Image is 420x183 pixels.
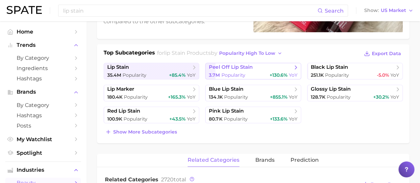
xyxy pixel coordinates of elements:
[17,75,70,82] span: Hashtags
[209,64,252,70] span: peel off lip stain
[187,116,196,122] span: YoY
[17,89,70,95] span: Brands
[107,86,134,92] span: lip marker
[17,102,70,108] span: by Category
[5,110,81,121] a: Hashtags
[289,72,297,78] span: YoY
[255,157,275,163] span: brands
[169,116,186,122] span: +43.5%
[325,8,344,14] span: Search
[161,176,174,183] span: 2720
[5,165,81,175] button: Industries
[307,85,403,101] a: glossy lip stain128.7k Popularity+30.2% YoY
[164,50,211,56] span: lip stain products
[381,9,406,12] span: US Market
[372,51,401,56] span: Export Data
[17,167,70,173] span: Industries
[113,129,177,135] span: Show more subcategories
[187,72,196,78] span: YoY
[104,127,179,137] button: Show more subcategories
[188,157,239,163] span: related categories
[205,85,301,101] a: blue lip stain134.1k Popularity+855.1% YoY
[17,65,70,71] span: Ingredients
[168,94,186,100] span: +165.3%
[104,49,155,59] h1: Top Subcategories
[221,72,245,78] span: Popularity
[5,40,81,50] button: Trends
[62,5,317,16] input: Search here for a brand, industry, or ingredient
[219,50,275,56] span: popularity high to low
[107,72,121,78] span: 35.4m
[325,72,349,78] span: Popularity
[377,72,389,78] span: -5.0%
[187,94,196,100] span: YoY
[209,86,243,92] span: blue lip stain
[123,72,146,78] span: Popularity
[5,100,81,110] a: by Category
[107,108,140,114] span: red lip stain
[169,72,186,78] span: +85.4%
[7,6,42,14] img: SPATE
[157,50,284,56] span: for by
[363,6,415,15] button: ShowUS Market
[124,116,147,122] span: Popularity
[205,107,301,123] a: pink lip stain80.7k Popularity+133.6% YoY
[5,87,81,97] button: Brands
[270,94,288,100] span: +855.1%
[205,63,301,79] a: peel off lip stain3.7m Popularity+130.6% YoY
[209,116,222,122] span: 80.7k
[209,72,220,78] span: 3.7m
[373,94,389,100] span: +30.2%
[17,112,70,119] span: Hashtags
[311,72,324,78] span: 251.1k
[107,64,129,70] span: lip stain
[209,108,243,114] span: pink lip stain
[270,116,288,122] span: +133.6%
[17,29,70,35] span: Home
[362,49,403,58] button: Export Data
[311,64,348,70] span: black lip stain
[5,121,81,131] a: Posts
[5,148,81,158] a: Spotlight
[5,73,81,84] a: Hashtags
[209,94,222,100] span: 134.1k
[223,116,247,122] span: Popularity
[104,107,199,123] a: red lip stain100.9k Popularity+43.5% YoY
[289,116,297,122] span: YoY
[327,94,351,100] span: Popularity
[289,94,297,100] span: YoY
[107,116,122,122] span: 100.9k
[17,42,70,48] span: Trends
[311,94,325,100] span: 128.7k
[390,94,399,100] span: YoY
[124,94,148,100] span: Popularity
[17,150,70,156] span: Spotlight
[224,94,248,100] span: Popularity
[104,85,199,101] a: lip marker180.4k Popularity+165.3% YoY
[390,72,399,78] span: YoY
[5,63,81,73] a: Ingredients
[17,123,70,129] span: Posts
[311,86,351,92] span: glossy lip stain
[17,55,70,61] span: by Category
[364,9,379,12] span: Show
[105,176,158,183] span: Related Categories
[5,134,81,144] a: My Watchlist
[5,53,81,63] a: by Category
[291,157,319,163] span: Prediction
[104,63,199,79] a: lip stain35.4m Popularity+85.4% YoY
[5,27,81,37] a: Home
[161,176,186,183] span: total
[107,94,123,100] span: 180.4k
[307,63,403,79] a: black lip stain251.1k Popularity-5.0% YoY
[270,72,288,78] span: +130.6%
[17,136,70,142] span: My Watchlist
[217,49,284,58] button: popularity high to low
